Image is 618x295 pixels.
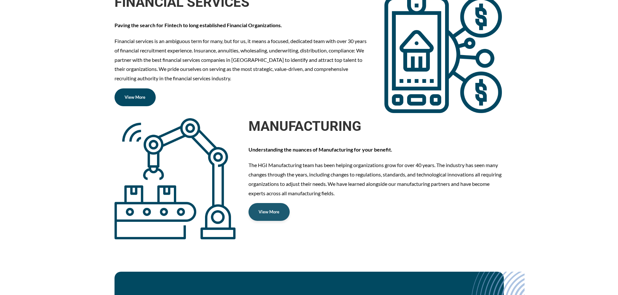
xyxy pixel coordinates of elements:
span: View More [259,210,279,214]
a: View More [248,203,290,221]
p: Financial services is an ambiguous term for many, but for us, it means a focused, dedicated team ... [115,37,370,83]
span: View More [125,95,145,99]
span: MANUFACTURING [248,118,504,134]
strong: Paving the search for Fintech to long established Financial Organizations. [115,22,282,28]
strong: Understanding the nuances of Manufacturing for your benefit. [248,146,392,153]
p: The HGI Manufacturing team has been helping organizations grow for over 40 years. The industry ha... [248,161,504,198]
a: View More [115,88,156,106]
